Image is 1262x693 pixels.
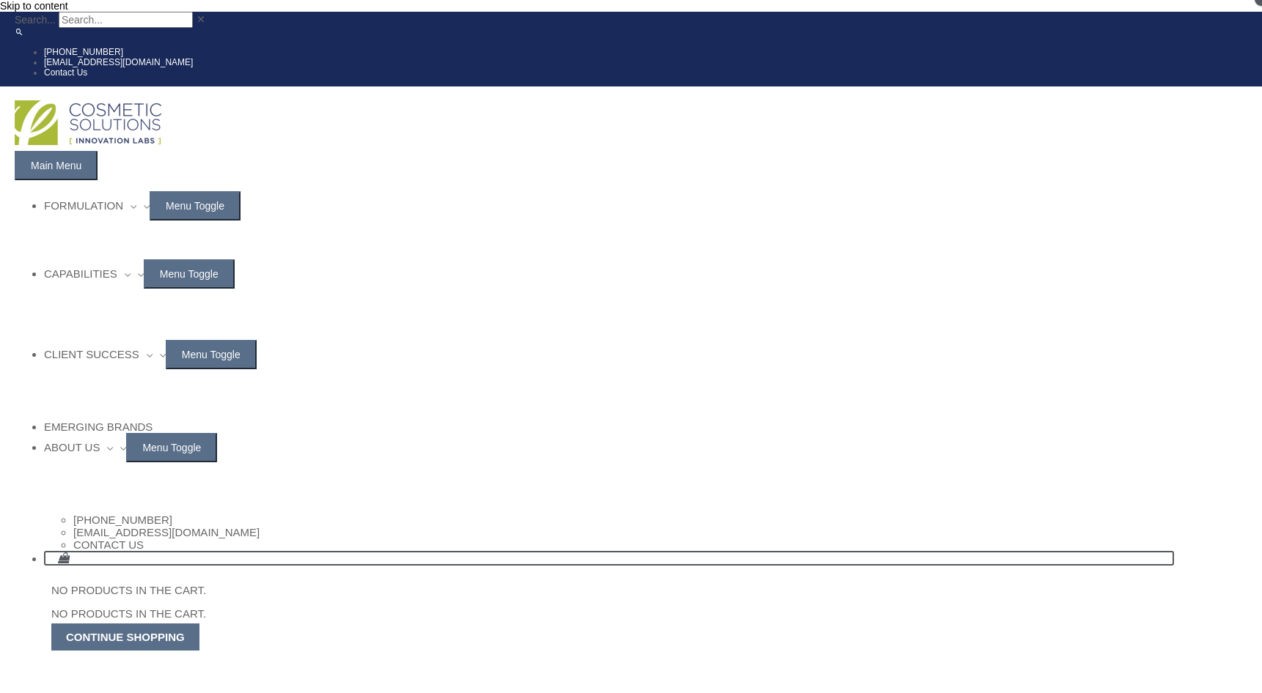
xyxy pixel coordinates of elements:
a: Contact Us [44,67,87,78]
span: Menu Toggle [166,200,224,212]
span: Menu Toggle [160,268,219,280]
a: [PHONE_NUMBER] [73,514,172,526]
a: [EMAIL_ADDRESS][DOMAIN_NAME] [44,57,193,67]
a: Contact Us [73,538,144,551]
button: Toggle menu [166,340,257,369]
a: Search icon link [15,28,23,38]
input: Search... [59,12,193,28]
span: Menu Toggle [182,349,241,360]
a: Continue Shopping [51,623,199,651]
a: Formulation [44,199,150,212]
nav: Site Navigation [15,191,1174,651]
span: About Us [44,441,100,453]
button: Toggle menu [144,259,235,289]
a: View Shopping Cart, empty [44,551,1174,566]
span: Formulation [44,199,123,212]
p: No products in the cart. [51,584,1167,596]
a: Emerging Brands [44,420,153,433]
a: About Us [44,441,126,453]
p: No products in the cart. [51,607,1167,620]
span: Main Menu [31,160,81,171]
button: Toggle menu [150,191,241,220]
a: Client Success [44,348,166,360]
span: Search... [15,14,56,26]
a: Capabilities [44,267,144,280]
a: [EMAIL_ADDRESS][DOMAIN_NAME] [73,526,260,538]
span: Capabilities [44,267,117,280]
img: Cosmetic Solutions Logo [15,100,161,145]
button: Toggle menu [126,433,217,462]
a: [PHONE_NUMBER] [44,47,123,57]
span: Menu Toggle [142,442,201,453]
span: Client Success [44,348,139,360]
button: Main Menu [15,151,98,180]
